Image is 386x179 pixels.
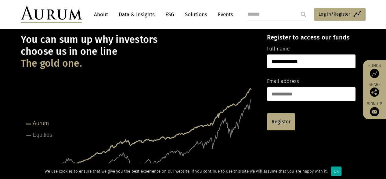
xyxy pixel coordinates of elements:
[91,9,111,20] a: About
[267,113,295,130] a: Register
[182,9,210,20] a: Solutions
[370,88,379,97] img: Share this post
[370,107,379,116] img: Sign up to our newsletter
[162,9,177,20] a: ESG
[366,63,383,78] a: Funds
[319,10,350,18] span: Log in/Register
[297,8,309,21] input: Submit
[314,8,366,21] a: Log in/Register
[21,34,256,69] h1: You can sum up why investors choose us in one line
[267,77,299,85] label: Email address
[366,101,383,116] a: Sign up
[370,69,379,78] img: Access Funds
[267,45,290,53] label: Full name
[366,83,383,97] div: Share
[33,120,49,126] tspan: Aurum
[21,58,82,69] span: The gold one.
[21,6,82,23] img: Aurum
[215,9,233,20] a: Events
[331,166,341,176] div: Ok
[33,132,52,138] tspan: Equities
[116,9,158,20] a: Data & Insights
[267,34,355,41] h4: Register to access our funds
